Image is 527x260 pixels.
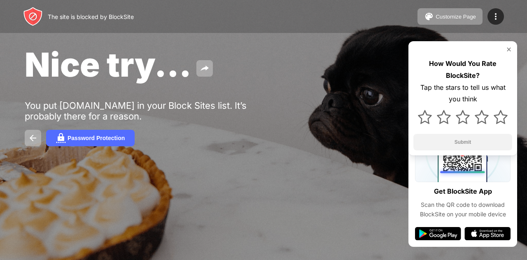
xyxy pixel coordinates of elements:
div: The site is blocked by BlockSite [48,13,134,20]
div: Tap the stars to tell us what you think [413,82,512,105]
img: menu-icon.svg [491,12,501,21]
span: Nice try... [25,45,191,84]
div: Get BlockSite App [434,185,492,197]
img: share.svg [200,63,210,73]
img: header-logo.svg [23,7,43,26]
img: password.svg [56,133,66,143]
button: Customize Page [417,8,483,25]
img: rate-us-close.svg [506,46,512,53]
img: google-play.svg [415,227,461,240]
div: Customize Page [436,14,476,20]
img: star.svg [475,110,489,124]
div: Password Protection [68,135,125,141]
img: app-store.svg [464,227,511,240]
button: Password Protection [46,130,135,146]
img: star.svg [494,110,508,124]
img: star.svg [418,110,432,124]
div: How Would You Rate BlockSite? [413,58,512,82]
img: pallet.svg [424,12,434,21]
img: star.svg [437,110,451,124]
div: Scan the QR code to download BlockSite on your mobile device [415,200,511,219]
div: You put [DOMAIN_NAME] in your Block Sites list. It’s probably there for a reason. [25,100,279,122]
img: star.svg [456,110,470,124]
img: back.svg [28,133,38,143]
button: Submit [413,134,512,150]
